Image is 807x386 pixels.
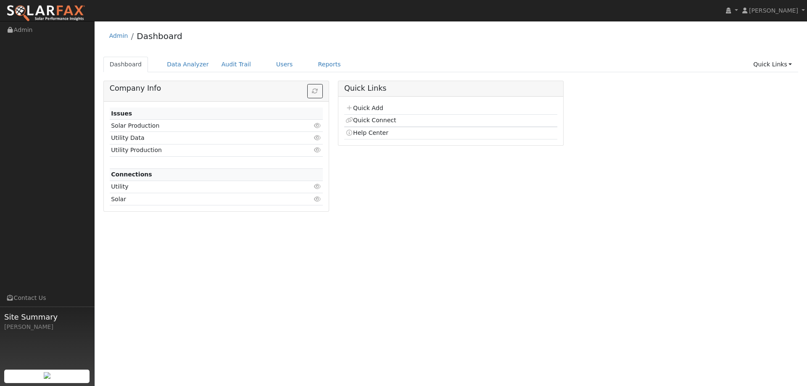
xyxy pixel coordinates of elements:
a: Quick Connect [345,117,396,123]
img: retrieve [44,372,50,379]
span: Site Summary [4,311,90,323]
a: Quick Add [345,105,383,111]
i: Click to view [314,147,322,153]
h5: Company Info [110,84,323,93]
a: Audit Trail [215,57,257,72]
div: [PERSON_NAME] [4,323,90,331]
img: SolarFax [6,5,85,22]
a: Admin [109,32,128,39]
i: Click to view [314,196,322,202]
a: Reports [312,57,347,72]
td: Solar [110,193,288,205]
td: Utility Production [110,144,288,156]
a: Dashboard [103,57,148,72]
a: Data Analyzer [161,57,215,72]
td: Solar Production [110,120,288,132]
a: Dashboard [137,31,182,41]
strong: Issues [111,110,132,117]
a: Users [270,57,299,72]
span: [PERSON_NAME] [749,7,798,14]
a: Help Center [345,129,388,136]
td: Utility Data [110,132,288,144]
i: Click to view [314,135,322,141]
a: Quick Links [747,57,798,72]
td: Utility [110,181,288,193]
i: Click to view [314,123,322,129]
i: Click to view [314,184,322,189]
strong: Connections [111,171,152,178]
h5: Quick Links [344,84,557,93]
